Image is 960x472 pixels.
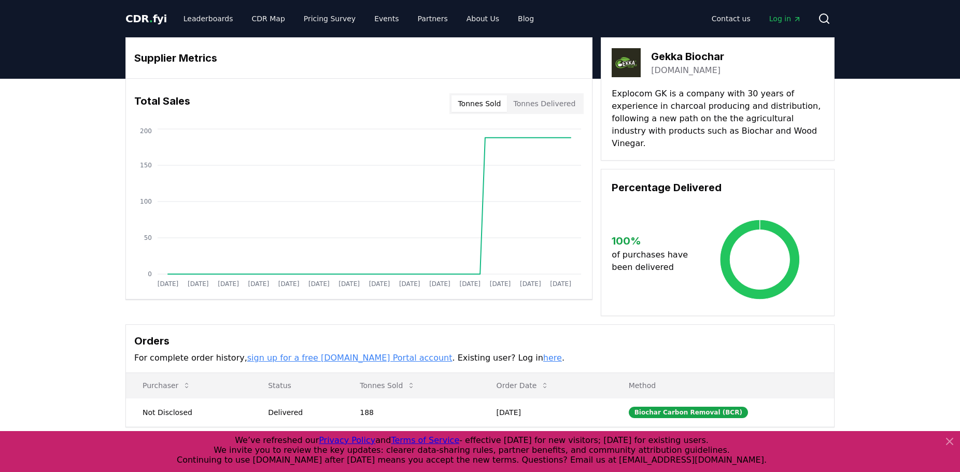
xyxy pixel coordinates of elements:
[651,64,721,77] a: [DOMAIN_NAME]
[218,280,239,288] tspan: [DATE]
[351,375,423,396] button: Tonnes Sold
[459,280,481,288] tspan: [DATE]
[260,380,335,391] p: Status
[343,398,479,426] td: 188
[410,9,456,28] a: Partners
[175,9,542,28] nav: Main
[620,380,826,391] p: Method
[480,398,612,426] td: [DATE]
[507,95,582,112] button: Tonnes Delivered
[550,280,571,288] tspan: [DATE]
[268,407,335,418] div: Delivered
[134,375,199,396] button: Purchaser
[125,11,167,26] a: CDR.fyi
[248,280,270,288] tspan: [DATE]
[140,127,152,135] tspan: 200
[761,9,810,28] a: Log in
[399,280,420,288] tspan: [DATE]
[458,9,507,28] a: About Us
[769,13,801,24] span: Log in
[134,352,826,364] p: For complete order history, . Existing user? Log in .
[703,9,810,28] nav: Main
[134,50,584,66] h3: Supplier Metrics
[451,95,507,112] button: Tonnes Sold
[295,9,364,28] a: Pricing Survey
[140,162,152,169] tspan: 150
[488,375,558,396] button: Order Date
[247,353,453,363] a: sign up for a free [DOMAIN_NAME] Portal account
[612,88,824,150] p: Explocom GK is a company with 30 years of experience in charcoal producing and distribution, foll...
[520,280,541,288] tspan: [DATE]
[703,9,759,28] a: Contact us
[126,398,251,426] td: Not Disclosed
[278,280,300,288] tspan: [DATE]
[429,280,450,288] tspan: [DATE]
[612,48,641,77] img: Gekka Biochar-logo
[612,249,696,274] p: of purchases have been delivered
[140,198,152,205] tspan: 100
[338,280,360,288] tspan: [DATE]
[543,353,562,363] a: here
[510,9,542,28] a: Blog
[148,270,152,278] tspan: 0
[612,233,696,249] h3: 100 %
[134,333,826,349] h3: Orders
[134,93,190,114] h3: Total Sales
[149,12,153,25] span: .
[612,180,824,195] h3: Percentage Delivered
[144,234,152,241] tspan: 50
[369,280,390,288] tspan: [DATE]
[244,9,293,28] a: CDR Map
[490,280,511,288] tspan: [DATE]
[629,407,748,418] div: Biochar Carbon Removal (BCR)
[651,49,724,64] h3: Gekka Biochar
[366,9,407,28] a: Events
[158,280,179,288] tspan: [DATE]
[308,280,330,288] tspan: [DATE]
[188,280,209,288] tspan: [DATE]
[125,12,167,25] span: CDR fyi
[175,9,242,28] a: Leaderboards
